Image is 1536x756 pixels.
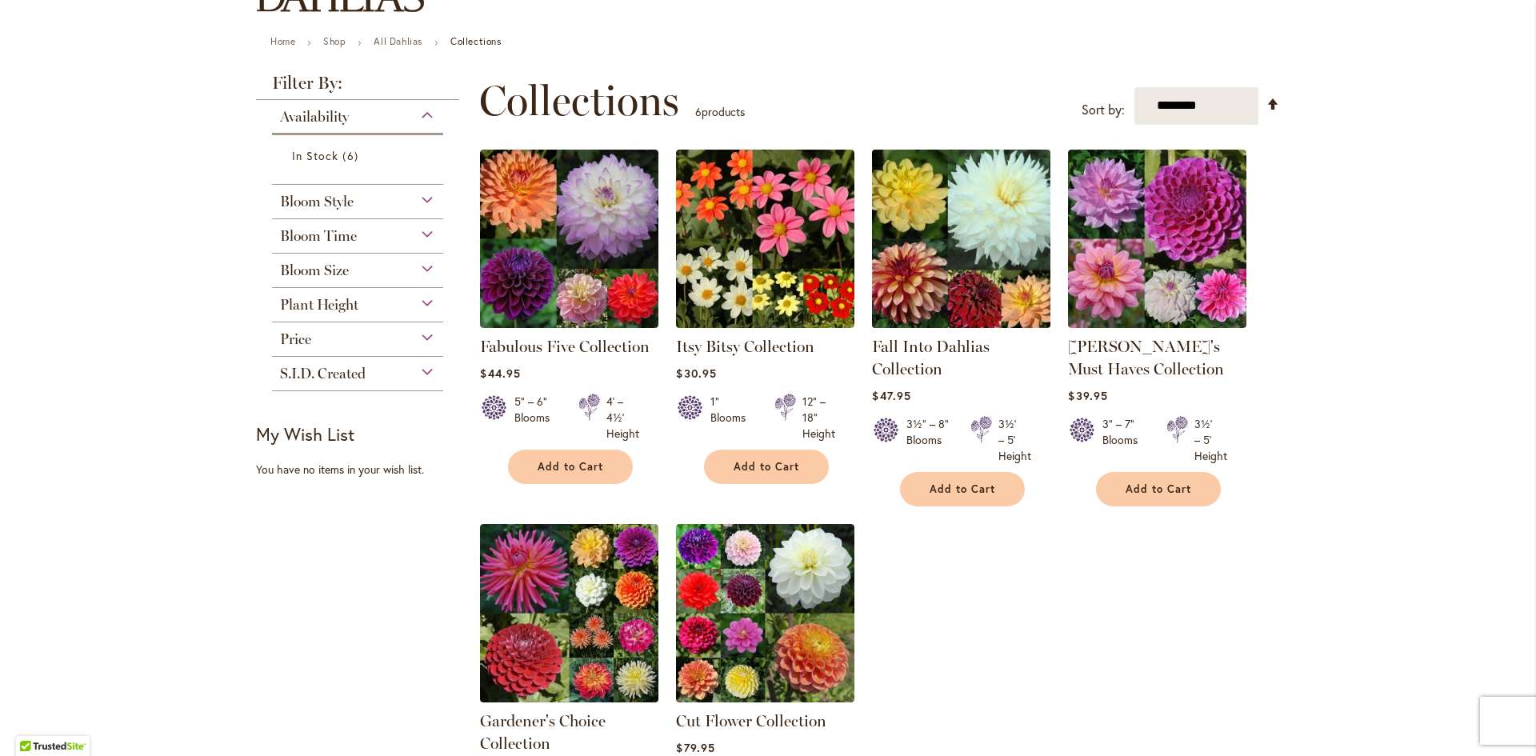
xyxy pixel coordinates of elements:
[1068,337,1224,378] a: [PERSON_NAME]'s Must Haves Collection
[695,99,745,125] p: products
[508,450,633,484] button: Add to Cart
[734,460,799,474] span: Add to Cart
[676,690,854,706] a: CUT FLOWER COLLECTION
[1068,150,1246,328] img: Heather's Must Haves Collection
[676,337,814,356] a: Itsy Bitsy Collection
[280,262,349,279] span: Bloom Size
[676,150,854,328] img: Itsy Bitsy Collection
[280,193,354,210] span: Bloom Style
[514,394,559,442] div: 5" – 6" Blooms
[480,337,650,356] a: Fabulous Five Collection
[292,148,338,163] span: In Stock
[256,74,459,100] strong: Filter By:
[12,699,57,744] iframe: Launch Accessibility Center
[280,227,357,245] span: Bloom Time
[280,296,358,314] span: Plant Height
[323,35,346,47] a: Shop
[292,147,427,164] a: In Stock 6
[998,416,1031,464] div: 3½' – 5' Height
[1082,95,1125,125] label: Sort by:
[872,388,910,403] span: $47.95
[280,330,311,348] span: Price
[1068,316,1246,331] a: Heather's Must Haves Collection
[900,472,1025,506] button: Add to Cart
[280,365,366,382] span: S.I.D. Created
[710,394,755,442] div: 1" Blooms
[676,366,716,381] span: $30.95
[872,316,1050,331] a: Fall Into Dahlias Collection
[256,422,354,446] strong: My Wish List
[480,690,658,706] a: Gardener's Choice Collection
[676,316,854,331] a: Itsy Bitsy Collection
[930,482,995,496] span: Add to Cart
[868,145,1055,332] img: Fall Into Dahlias Collection
[1068,388,1107,403] span: $39.95
[480,316,658,331] a: Fabulous Five Collection
[695,104,702,119] span: 6
[1096,472,1221,506] button: Add to Cart
[450,35,502,47] strong: Collections
[1126,482,1191,496] span: Add to Cart
[270,35,295,47] a: Home
[280,108,349,126] span: Availability
[906,416,951,464] div: 3½" – 8" Blooms
[342,147,362,164] span: 6
[480,524,658,702] img: Gardener's Choice Collection
[872,337,990,378] a: Fall Into Dahlias Collection
[256,462,470,478] div: You have no items in your wish list.
[480,366,520,381] span: $44.95
[1102,416,1147,464] div: 3" – 7" Blooms
[606,394,639,442] div: 4' – 4½' Height
[802,394,835,442] div: 12" – 18" Height
[374,35,422,47] a: All Dahlias
[538,460,603,474] span: Add to Cart
[676,740,714,755] span: $79.95
[676,524,854,702] img: CUT FLOWER COLLECTION
[479,77,679,125] span: Collections
[480,711,606,753] a: Gardener's Choice Collection
[480,150,658,328] img: Fabulous Five Collection
[704,450,829,484] button: Add to Cart
[676,711,826,730] a: Cut Flower Collection
[1194,416,1227,464] div: 3½' – 5' Height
